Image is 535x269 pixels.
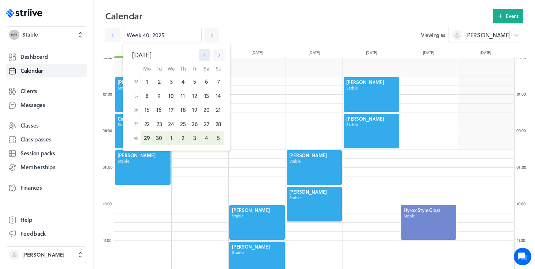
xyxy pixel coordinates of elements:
[20,122,39,129] span: Classes
[6,147,87,160] a: Session packs
[6,133,87,146] a: Class passes
[421,31,445,39] span: Viewing as
[105,9,493,23] h2: Calendar
[177,75,188,88] div: Thu Sep 04 2025
[20,53,48,61] span: Dashboard
[200,103,212,117] div: Sat Sep 20 2025
[106,237,111,243] span: :00
[129,131,141,145] div: 40
[9,30,19,40] img: Stable
[213,117,224,131] div: Sun Sep 28 2025
[22,251,65,258] span: [PERSON_NAME]
[520,201,526,207] span: :00
[189,75,200,88] div: Fri Sep 05 2025
[107,164,112,170] span: :00
[20,216,33,224] span: Help
[165,75,177,88] div: Wed Sep 03 2025
[400,50,457,58] div: [DATE]
[20,230,46,238] span: Feedback
[123,28,202,42] input: YYYY-M-D
[514,201,528,207] div: 10
[521,128,526,134] span: :00
[213,75,224,88] div: Sun Sep 07 2025
[6,227,87,240] button: Feedback
[107,128,112,134] span: :00
[165,89,177,103] div: Wed Sep 10 2025
[100,238,115,243] div: 11
[177,131,188,145] div: Thu Oct 02 2025
[177,103,188,117] div: Thu Sep 18 2025
[286,50,343,58] div: [DATE]
[177,89,188,103] div: Thu Sep 11 2025
[129,89,141,103] div: 37
[514,164,528,170] div: 09
[100,55,115,60] div: 06
[47,90,88,95] span: New conversation
[11,85,135,100] button: New conversation
[141,103,153,117] div: Mon Sep 15 2025
[229,50,286,58] div: [DATE]
[457,50,514,58] div: [DATE]
[107,91,112,97] span: :00
[168,65,175,72] abbr: Wednesday
[153,89,165,103] div: Tue Sep 09 2025
[100,91,115,97] div: 07
[20,67,43,75] span: Calendar
[6,161,87,174] a: Memberships
[165,117,177,131] div: Wed Sep 24 2025
[11,49,135,72] h2: We're here to help. Ask us anything!
[200,89,212,103] div: Sat Sep 13 2025
[343,50,400,58] div: [DATE]
[143,65,150,72] abbr: Monday
[141,117,153,131] div: Mon Sep 22 2025
[213,103,224,117] div: Sun Sep 21 2025
[157,65,161,72] abbr: Tuesday
[203,65,209,72] abbr: Saturday
[10,114,136,122] p: Find an answer quickly
[180,65,186,72] abbr: Thursday
[165,131,177,145] div: Wed Oct 01 2025
[153,131,165,145] div: Tue Sep 30 2025
[200,117,212,131] div: Sat Sep 27 2025
[20,101,45,109] span: Messages
[520,91,526,97] span: :00
[20,184,42,192] span: Finances
[177,117,188,131] div: Thu Sep 25 2025
[6,181,87,194] a: Finances
[200,131,212,145] div: Sat Oct 04 2025
[6,26,87,43] button: StableStable
[6,119,87,132] a: Classes
[20,163,56,171] span: Memberships
[6,246,87,263] button: [PERSON_NAME]
[215,65,221,72] abbr: Sunday
[189,103,200,117] div: Fri Sep 19 2025
[514,128,528,133] div: 08
[100,128,115,133] div: 08
[189,89,200,103] div: Fri Sep 12 2025
[514,91,528,97] div: 07
[100,164,115,170] div: 09
[6,85,87,98] a: Clients
[192,65,196,72] abbr: Friday
[520,237,525,243] span: :00
[107,201,112,207] span: :00
[213,89,224,103] div: Sun Sep 14 2025
[493,9,523,23] button: Event
[20,87,37,95] span: Clients
[514,55,528,60] div: 06
[22,31,38,38] span: Stable
[6,64,87,77] a: Calendar
[6,99,87,112] a: Messages
[465,31,511,39] span: [PERSON_NAME]
[6,213,87,227] a: Help
[132,50,221,60] div: [DATE]
[200,75,212,88] div: Sat Sep 06 2025
[153,103,165,117] div: Tue Sep 16 2025
[21,126,130,140] input: Search articles
[506,13,519,19] span: Event
[165,103,177,117] div: Wed Sep 17 2025
[153,117,165,131] div: Tue Sep 23 2025
[129,103,141,117] div: 38
[20,149,55,157] span: Session packs
[213,131,224,145] div: Sun Oct 05 2025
